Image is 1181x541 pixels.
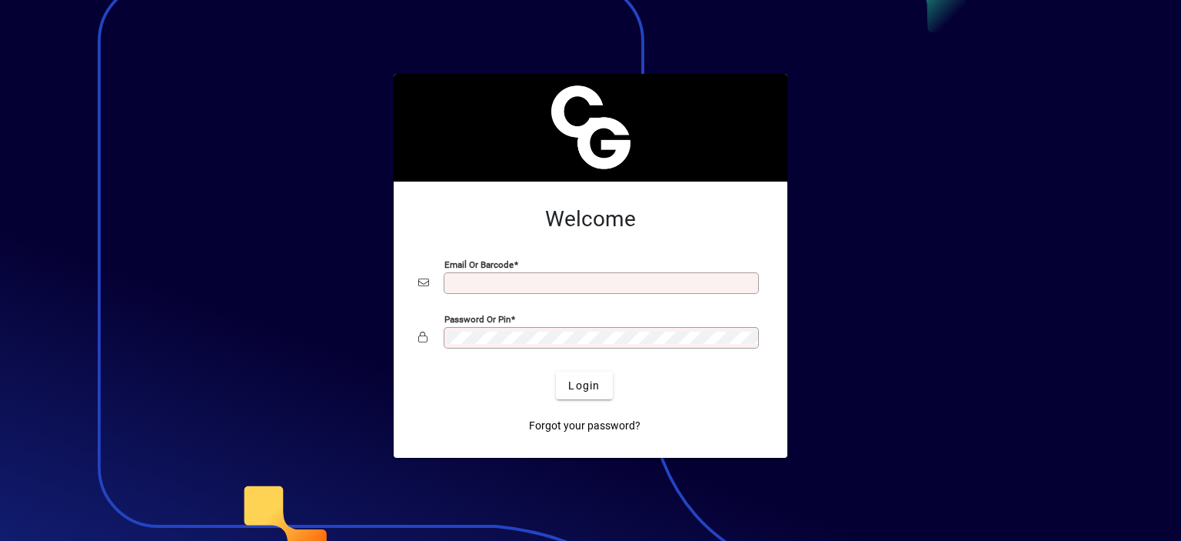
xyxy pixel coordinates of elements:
[556,372,612,399] button: Login
[523,412,647,439] a: Forgot your password?
[418,206,763,232] h2: Welcome
[444,259,514,270] mat-label: Email or Barcode
[529,418,640,434] span: Forgot your password?
[444,314,511,325] mat-label: Password or Pin
[568,378,600,394] span: Login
